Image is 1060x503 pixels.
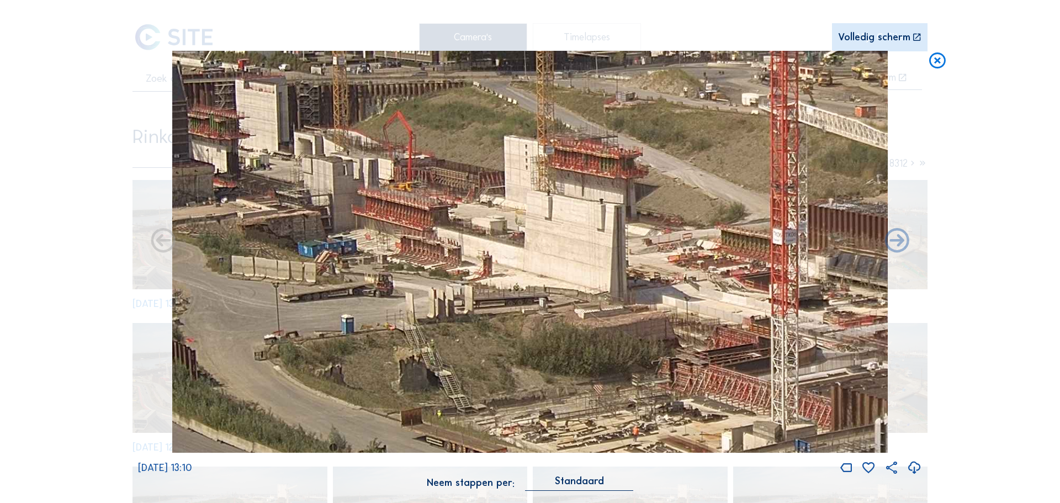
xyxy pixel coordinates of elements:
[838,33,910,43] div: Volledig scherm
[555,476,604,486] div: Standaard
[427,478,515,488] div: Neem stappen per:
[882,226,911,256] i: Back
[149,226,178,256] i: Forward
[525,476,633,491] div: Standaard
[172,51,888,453] img: Image
[138,462,192,474] span: [DATE] 13:10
